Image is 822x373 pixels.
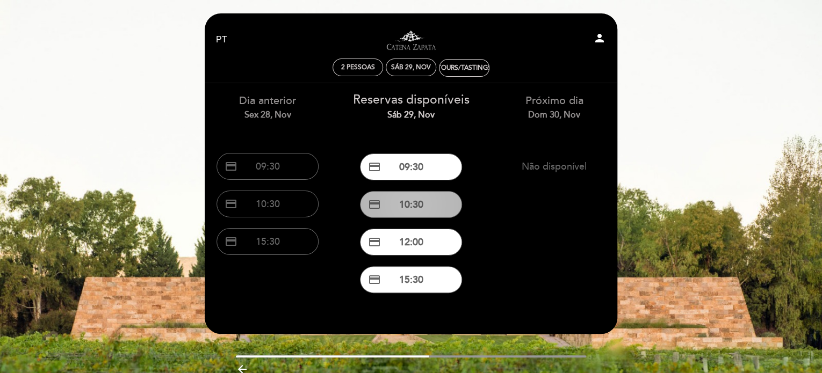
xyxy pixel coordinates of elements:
button: credit_card 09:30 [360,153,462,180]
button: credit_card 10:30 [360,191,462,218]
button: person [593,32,606,48]
button: credit_card 12:00 [360,229,462,255]
span: credit_card [225,235,237,248]
i: person [593,32,606,45]
div: Dia anterior [204,93,331,121]
div: Próximo dia [491,93,618,121]
span: credit_card [225,160,237,173]
div: Sáb 29, nov [391,63,431,71]
div: Dom 30, nov [491,109,618,121]
span: credit_card [368,160,381,173]
button: credit_card 15:30 [217,228,319,255]
button: credit_card 10:30 [217,191,319,217]
button: credit_card 15:30 [360,266,462,293]
span: credit_card [368,273,381,286]
div: Sex 28, nov [204,109,331,121]
a: Visitas y degustaciones en La Pirámide [344,25,478,55]
span: 2 pessoas [341,63,375,71]
span: credit_card [368,198,381,211]
button: credit_card 09:30 [217,153,319,180]
div: Reservas disponíveis [348,91,475,121]
span: credit_card [368,236,381,248]
button: Não disponível [503,153,605,180]
div: Tours/Tastings [437,64,492,72]
div: Sáb 29, nov [348,109,475,121]
span: credit_card [225,198,237,210]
